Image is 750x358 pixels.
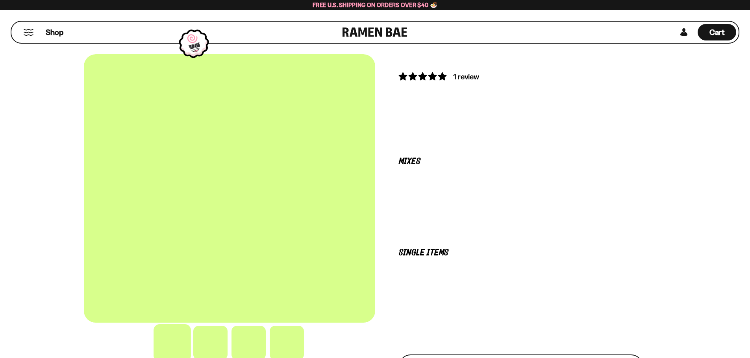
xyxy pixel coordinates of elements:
[453,72,479,81] span: 1 review
[46,27,63,38] span: Shop
[698,22,736,43] a: Cart
[46,24,63,40] a: Shop
[399,72,448,81] span: 5.00 stars
[709,28,725,37] span: Cart
[313,1,437,9] span: Free U.S. Shipping on Orders over $40 🍜
[399,158,643,165] p: Mixes
[399,249,643,257] p: Single Items
[23,29,34,36] button: Mobile Menu Trigger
